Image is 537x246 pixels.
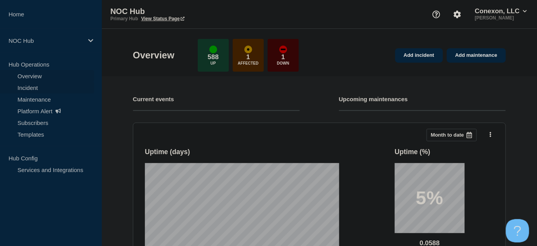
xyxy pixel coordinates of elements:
[281,53,285,61] p: 1
[428,6,445,23] button: Support
[209,46,217,53] div: up
[110,7,266,16] p: NOC Hub
[110,16,138,21] p: Primary Hub
[395,48,443,63] a: Add incident
[279,46,287,53] div: down
[339,96,408,102] h4: Upcoming maintenances
[145,148,190,156] h3: Uptime ( days )
[208,53,219,61] p: 588
[238,61,258,65] p: Affected
[427,129,477,141] button: Month to date
[416,189,443,207] p: 5%
[133,96,174,102] h4: Current events
[9,37,83,44] p: NOC Hub
[244,46,252,53] div: affected
[431,132,464,138] p: Month to date
[395,148,431,156] h3: Uptime ( % )
[277,61,289,65] p: Down
[506,219,529,242] iframe: Help Scout Beacon - Open
[473,15,528,21] p: [PERSON_NAME]
[473,7,528,15] button: Conexon, LLC
[246,53,250,61] p: 1
[449,6,466,23] button: Account settings
[447,48,506,63] a: Add maintenance
[141,16,184,21] a: View Status Page
[211,61,216,65] p: Up
[133,50,174,61] h1: Overview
